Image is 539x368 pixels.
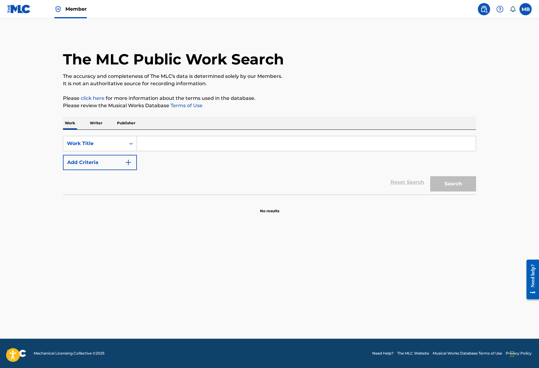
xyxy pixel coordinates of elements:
[510,345,514,363] div: Drag
[522,255,539,304] iframe: Resource Center
[508,339,539,368] iframe: Chat Widget
[433,351,502,356] a: Musical Works Database Terms of Use
[7,350,26,357] img: logo
[115,117,137,129] p: Publisher
[169,103,203,108] a: Terms of Use
[480,5,488,13] img: search
[397,351,429,356] a: The MLC Website
[88,117,104,129] p: Writer
[496,5,504,13] img: help
[63,136,476,195] form: Search Form
[519,3,532,15] div: User Menu
[63,95,476,102] p: Please for more information about the terms used in the database.
[81,95,105,101] a: click here
[34,351,105,356] span: Mechanical Licensing Collective © 2025
[63,155,137,170] button: Add Criteria
[510,6,516,12] div: Notifications
[63,102,476,109] p: Please review the Musical Works Database
[63,117,77,129] p: Work
[478,3,490,15] a: Public Search
[494,3,506,15] div: Help
[506,351,532,356] a: Privacy Policy
[125,159,132,166] img: 9d2ae6d4665cec9f34b9.svg
[260,201,279,214] p: No results
[372,351,394,356] a: Need Help?
[7,5,31,13] img: MLC Logo
[63,80,476,87] p: It is not an authoritative source for recording information.
[67,140,122,147] div: Work Title
[65,5,87,13] span: Member
[63,50,284,68] h1: The MLC Public Work Search
[63,73,476,80] p: The accuracy and completeness of The MLC's data is determined solely by our Members.
[54,5,62,13] img: Top Rightsholder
